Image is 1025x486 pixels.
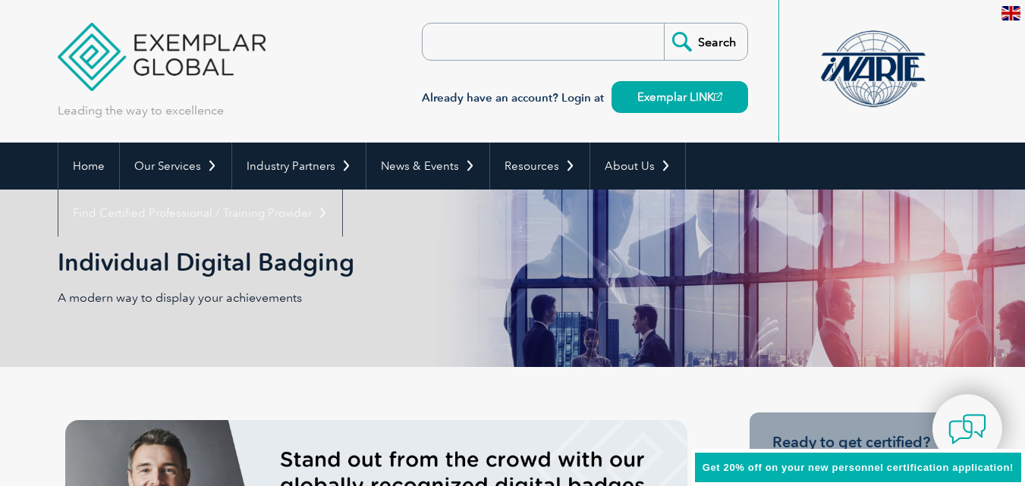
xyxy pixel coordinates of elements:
h2: Individual Digital Badging [58,250,695,274]
a: About Us [590,143,685,190]
h3: Already have an account? Login at [422,89,748,108]
a: Our Services [120,143,231,190]
img: open_square.png [714,92,722,101]
p: A modern way to display your achievements [58,290,513,306]
img: contact-chat.png [948,410,986,448]
a: News & Events [366,143,489,190]
span: Get 20% off on your new personnel certification application! [703,462,1014,473]
a: Home [58,143,119,190]
p: Leading the way to excellence [58,102,224,119]
a: Industry Partners [232,143,366,190]
a: Exemplar LINK [612,81,748,113]
a: Resources [490,143,590,190]
input: Search [664,24,747,60]
a: Find Certified Professional / Training Provider [58,190,342,237]
h3: Ready to get certified? [772,433,945,452]
img: en [1001,6,1020,20]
